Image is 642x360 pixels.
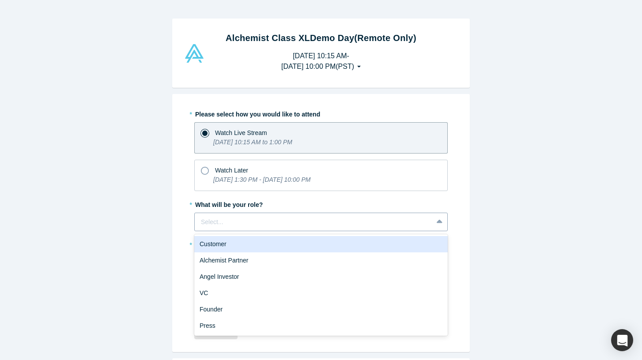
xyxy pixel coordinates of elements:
[194,318,448,334] div: Press
[215,167,248,174] span: Watch Later
[194,269,448,285] div: Angel Investor
[226,33,416,43] strong: Alchemist Class XL Demo Day (Remote Only)
[215,129,267,136] span: Watch Live Stream
[194,236,448,252] div: Customer
[194,197,448,210] label: What will be your role?
[213,139,292,146] i: [DATE] 10:15 AM to 1:00 PM
[194,252,448,269] div: Alchemist Partner
[184,44,205,63] img: Alchemist Vault Logo
[194,107,448,119] label: Please select how you would like to attend
[272,48,370,75] button: [DATE] 10:15 AM-[DATE] 10:00 PM(PST)
[213,176,310,183] i: [DATE] 1:30 PM - [DATE] 10:00 PM
[194,285,448,301] div: VC
[194,301,448,318] div: Founder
